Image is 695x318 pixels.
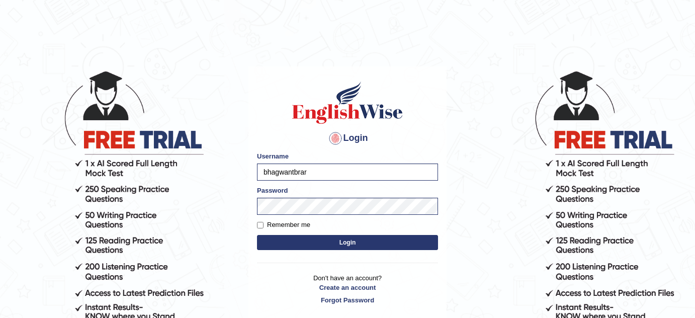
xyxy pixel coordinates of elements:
[290,80,405,125] img: Logo of English Wise sign in for intelligent practice with AI
[257,295,438,305] a: Forgot Password
[257,130,438,146] h4: Login
[257,273,438,304] p: Don't have an account?
[257,151,289,161] label: Username
[257,235,438,250] button: Login
[257,186,288,195] label: Password
[257,283,438,292] a: Create an account
[257,220,310,230] label: Remember me
[257,222,264,228] input: Remember me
